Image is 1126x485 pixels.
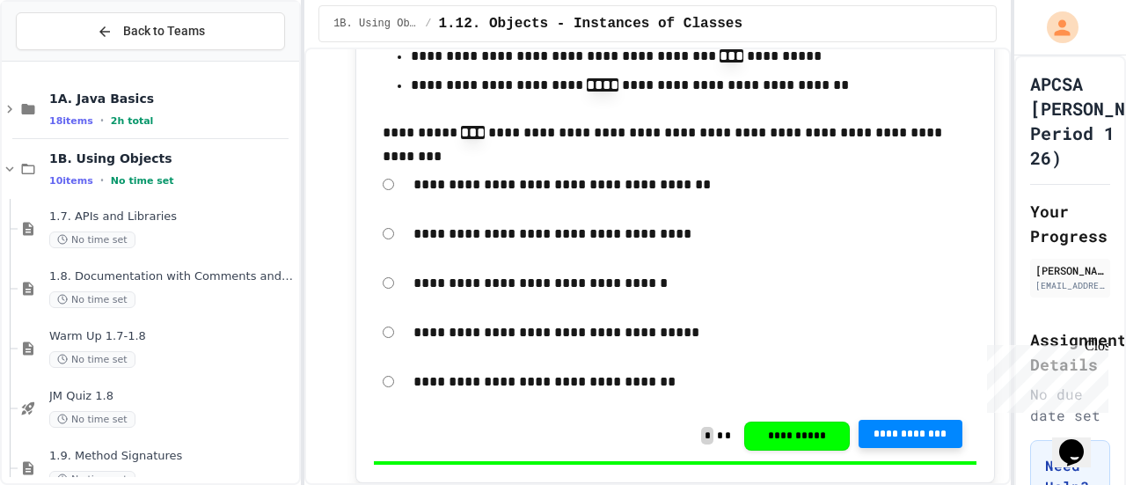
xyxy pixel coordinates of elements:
[49,209,296,224] span: 1.7. APIs and Libraries
[49,115,93,127] span: 18 items
[425,17,431,31] span: /
[49,351,135,368] span: No time set
[1030,199,1110,248] h2: Your Progress
[100,114,104,128] span: •
[49,329,296,344] span: Warm Up 1.7-1.8
[49,449,296,464] span: 1.9. Method Signatures
[980,338,1108,413] iframe: chat widget
[49,291,135,308] span: No time set
[1030,327,1110,377] h2: Assignment Details
[49,175,93,187] span: 10 items
[1035,279,1105,292] div: [EMAIL_ADDRESS][DOMAIN_NAME]
[49,411,135,428] span: No time set
[100,173,104,187] span: •
[1052,415,1108,467] iframe: chat widget
[1035,262,1105,278] div: [PERSON_NAME]
[438,13,742,34] span: 1.12. Objects - Instances of Classes
[49,151,296,166] span: 1B. Using Objects
[123,22,205,40] span: Back to Teams
[49,269,296,284] span: 1.8. Documentation with Comments and Preconditions
[333,17,418,31] span: 1B. Using Objects
[1028,7,1083,48] div: My Account
[111,175,174,187] span: No time set
[49,91,296,107] span: 1A. Java Basics
[49,389,296,404] span: JM Quiz 1.8
[7,7,121,112] div: Chat with us now!Close
[111,115,154,127] span: 2h total
[49,231,135,248] span: No time set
